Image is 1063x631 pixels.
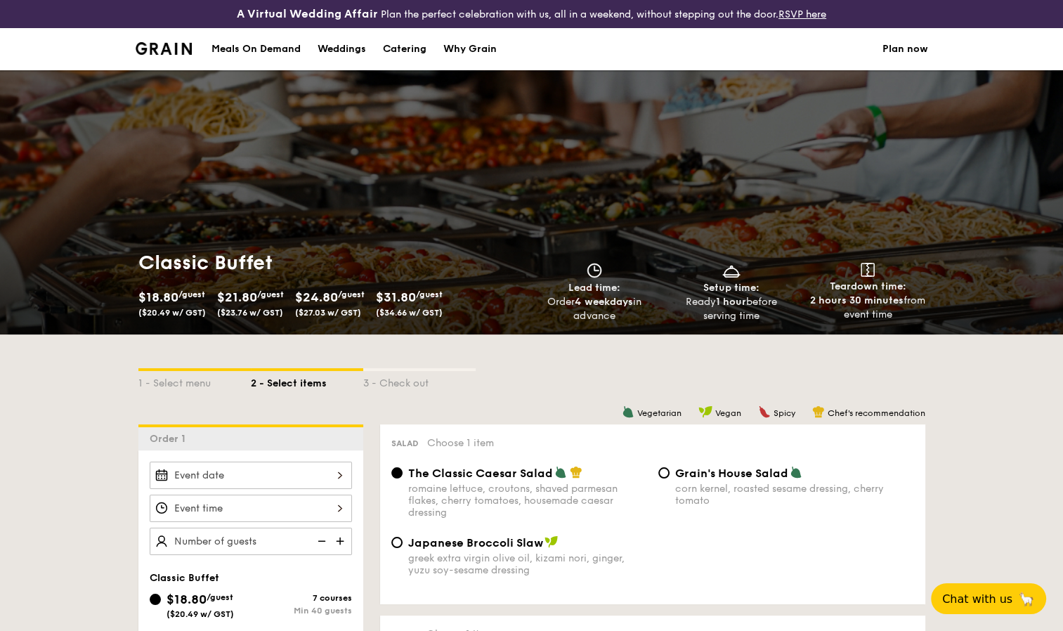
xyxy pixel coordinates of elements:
strong: 2 hours 30 minutes [810,294,904,306]
img: icon-chef-hat.a58ddaea.svg [812,405,825,418]
span: Classic Buffet [150,572,219,584]
span: Grain's House Salad [675,467,788,480]
div: Order in advance [532,295,658,323]
input: $18.80/guest($20.49 w/ GST)7 coursesMin 40 guests [150,594,161,605]
a: Meals On Demand [203,28,309,70]
a: Weddings [309,28,374,70]
h1: Classic Buffet [138,250,526,275]
img: icon-reduce.1d2dbef1.svg [310,528,331,554]
div: from event time [805,294,931,322]
div: 2 - Select items [251,371,363,391]
div: Meals On Demand [211,28,301,70]
div: corn kernel, roasted sesame dressing, cherry tomato [675,483,914,507]
input: Number of guests [150,528,352,555]
img: icon-vegetarian.fe4039eb.svg [790,466,802,479]
span: Order 1 [150,433,191,445]
span: ($20.49 w/ GST) [138,308,206,318]
div: 7 courses [251,593,352,603]
a: Plan now [882,28,928,70]
span: /guest [178,290,205,299]
span: Setup time: [703,282,759,294]
span: ($20.49 w/ GST) [167,609,234,619]
img: icon-vegan.f8ff3823.svg [698,405,712,418]
div: Ready before serving time [668,295,794,323]
input: Japanese Broccoli Slawgreek extra virgin olive oil, kizami nori, ginger, yuzu soy-sesame dressing [391,537,403,548]
span: Japanese Broccoli Slaw [408,536,543,549]
span: Vegetarian [637,408,682,418]
span: Teardown time: [830,280,906,292]
img: icon-vegetarian.fe4039eb.svg [622,405,634,418]
div: Weddings [318,28,366,70]
span: $24.80 [295,290,338,305]
div: 3 - Check out [363,371,476,391]
span: $18.80 [167,592,207,607]
span: $31.80 [376,290,416,305]
span: Choose 1 item [427,437,494,449]
div: romaine lettuce, croutons, shaved parmesan flakes, cherry tomatoes, housemade caesar dressing [408,483,647,519]
input: Event time [150,495,352,522]
strong: 4 weekdays [575,296,632,308]
h4: A Virtual Wedding Affair [237,6,378,22]
img: icon-vegetarian.fe4039eb.svg [554,466,567,479]
div: greek extra virgin olive oil, kizami nori, ginger, yuzu soy-sesame dressing [408,552,647,576]
img: icon-dish.430c3a2e.svg [721,263,742,278]
button: Chat with us🦙 [931,583,1046,614]
div: 1 - Select menu [138,371,251,391]
strong: 1 hour [716,296,746,308]
input: Grain's House Saladcorn kernel, roasted sesame dressing, cherry tomato [658,467,670,479]
div: Catering [383,28,426,70]
span: ($34.66 w/ GST) [376,308,443,318]
a: RSVP here [778,8,826,20]
div: Why Grain [443,28,497,70]
img: icon-clock.2db775ea.svg [584,263,605,278]
a: Catering [374,28,435,70]
input: The Classic Caesar Saladromaine lettuce, croutons, shaved parmesan flakes, cherry tomatoes, house... [391,467,403,479]
span: $21.80 [217,290,257,305]
img: icon-spicy.37a8142b.svg [758,405,771,418]
span: /guest [416,290,443,299]
span: Spicy [774,408,795,418]
span: /guest [338,290,365,299]
span: Chat with us [942,592,1012,606]
a: Why Grain [435,28,505,70]
img: icon-teardown.65201eee.svg [861,263,875,277]
span: ($23.76 w/ GST) [217,308,283,318]
span: /guest [257,290,284,299]
div: Plan the perfect celebration with us, all in a weekend, without stepping out the door. [177,6,886,22]
span: Lead time: [568,282,620,294]
a: Logotype [136,42,193,55]
span: $18.80 [138,290,178,305]
span: The Classic Caesar Salad [408,467,553,480]
span: ($27.03 w/ GST) [295,308,361,318]
span: /guest [207,592,233,602]
img: icon-add.58712e84.svg [331,528,352,554]
span: Salad [391,438,419,448]
img: icon-chef-hat.a58ddaea.svg [570,466,582,479]
span: 🦙 [1018,591,1035,607]
span: Chef's recommendation [828,408,925,418]
span: Vegan [715,408,741,418]
img: icon-vegan.f8ff3823.svg [544,535,559,548]
div: Min 40 guests [251,606,352,616]
img: Grain [136,42,193,55]
input: Event date [150,462,352,489]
